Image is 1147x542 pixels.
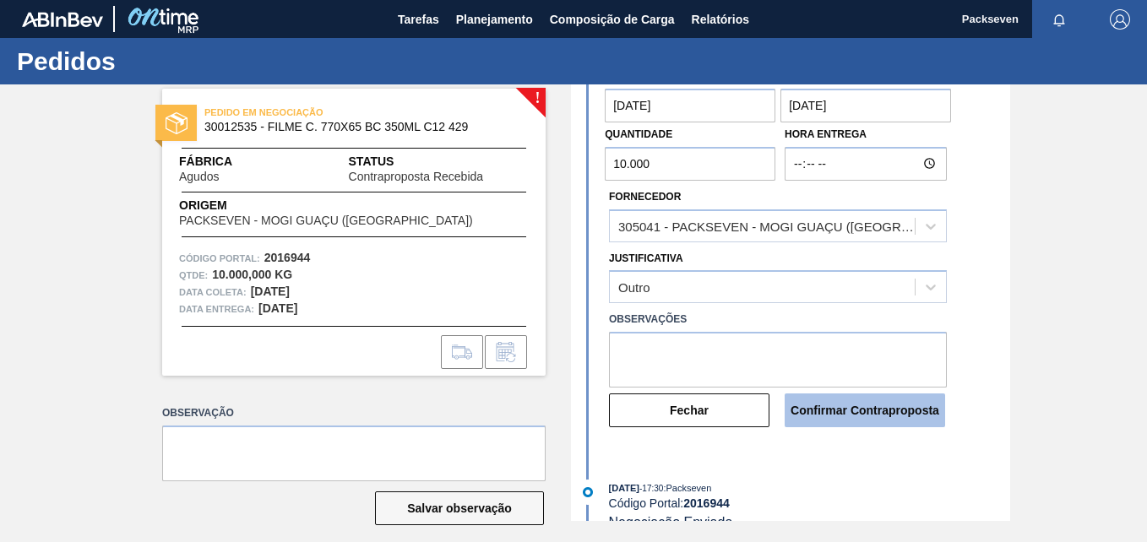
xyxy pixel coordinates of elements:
strong: 2016944 [264,251,311,264]
span: : Packseven [663,483,711,493]
label: Hora Entrega [785,122,947,147]
div: Outro [618,280,650,295]
input: dd/mm/yyyy [605,89,775,122]
img: atual [583,487,593,497]
strong: [DATE] [251,285,290,298]
img: TNhmsLtSVTkK8tSr43FrP2fwEKptu5GPRR3wAAAABJRU5ErkJggg== [22,12,103,27]
span: Planejamento [456,9,533,30]
div: Código Portal: [609,496,1010,510]
span: Qtde : [179,267,208,284]
img: status [166,112,188,134]
div: Ir para Composição de Carga [441,335,483,369]
button: Salvar observação [375,491,544,525]
button: Fechar [609,393,769,427]
button: Confirmar Contraproposta [785,393,945,427]
span: Relatórios [692,9,749,30]
span: Data coleta: [179,284,247,301]
span: Composição de Carga [550,9,675,30]
span: [DATE] [609,483,639,493]
strong: 10.000,000 KG [212,268,292,281]
label: Justificativa [609,252,683,264]
span: PEDIDO EM NEGOCIAÇÃO [204,104,441,121]
input: dd/mm/yyyy [780,89,951,122]
span: Contraproposta Recebida [349,171,484,183]
strong: [DATE] [258,301,297,315]
span: Origem [179,197,521,214]
span: Status [349,153,529,171]
button: Notificações [1032,8,1086,31]
span: - 17:30 [639,484,663,493]
div: 305041 - PACKSEVEN - MOGI GUAÇU ([GEOGRAPHIC_DATA]) [618,219,916,233]
div: Informar alteração no pedido [485,335,527,369]
span: Agudos [179,171,219,183]
label: Quantidade [605,128,672,140]
span: Tarefas [398,9,439,30]
span: Fábrica [179,153,272,171]
span: 30012535 - FILME C. 770X65 BC 350ML C12 429 [204,121,511,133]
label: Observações [609,307,947,332]
strong: 2016944 [683,496,730,510]
label: Observação [162,401,546,425]
img: Logout [1110,9,1130,30]
span: PACKSEVEN - MOGI GUAÇU ([GEOGRAPHIC_DATA]) [179,214,473,227]
span: Data entrega: [179,301,254,317]
span: Código Portal: [179,250,260,267]
h1: Pedidos [17,51,317,71]
label: Fornecedor [609,191,681,203]
span: Negociação Enviada [609,515,733,529]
